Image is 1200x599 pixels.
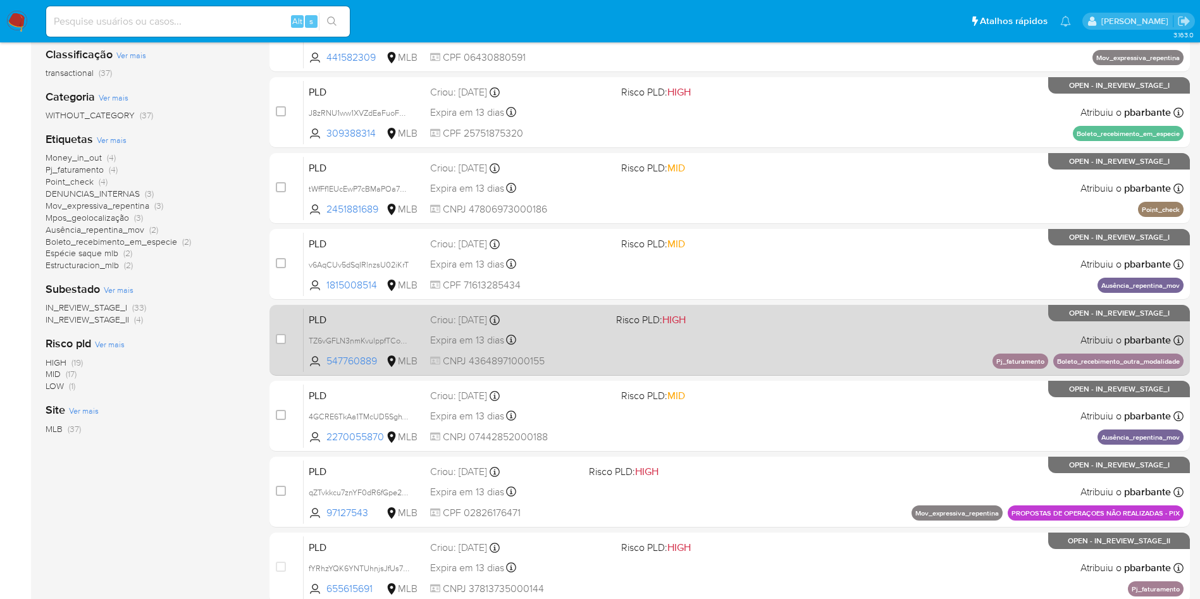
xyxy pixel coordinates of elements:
[1177,15,1191,28] a: Sair
[1060,16,1071,27] a: Notificações
[1101,15,1173,27] p: priscilla.barbante@mercadopago.com.br
[309,15,313,27] span: s
[319,13,345,30] button: search-icon
[980,15,1048,28] span: Atalhos rápidos
[292,15,302,27] span: Alt
[46,13,350,30] input: Pesquise usuários ou casos...
[1173,30,1194,40] span: 3.163.0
